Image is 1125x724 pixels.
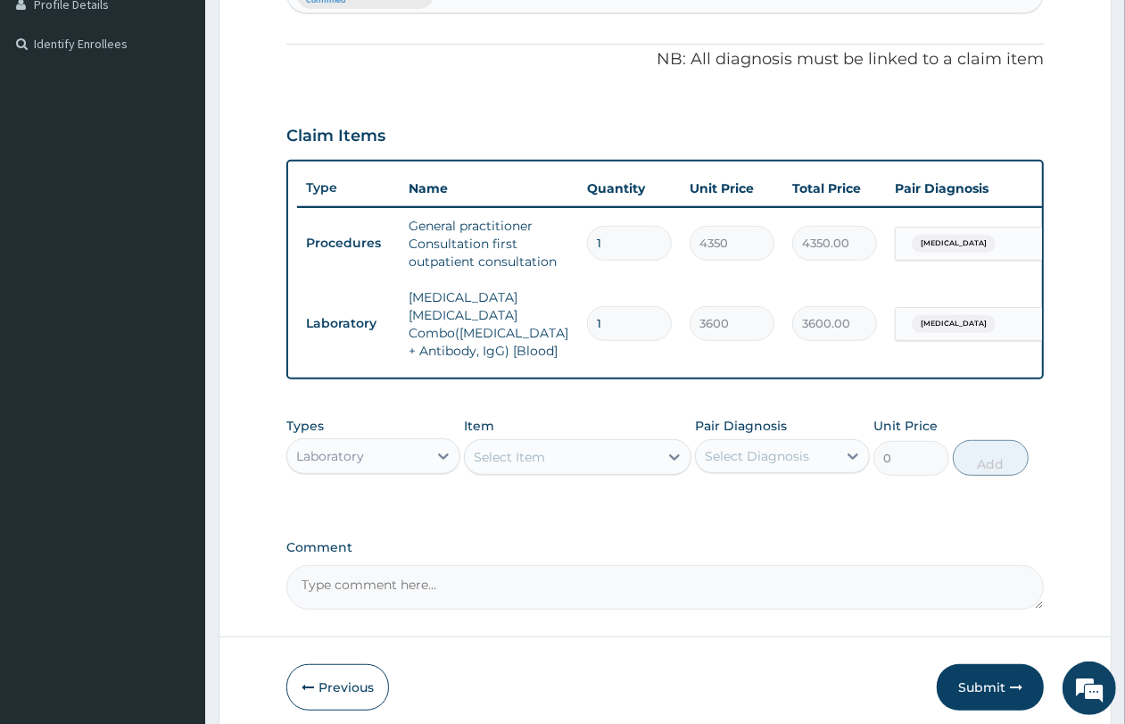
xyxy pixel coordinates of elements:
td: General practitioner Consultation first outpatient consultation [400,208,578,279]
th: Name [400,171,578,206]
label: Comment [286,540,1044,555]
td: [MEDICAL_DATA] [MEDICAL_DATA] Combo([MEDICAL_DATA]+ Antibody, IgG) [Blood] [400,279,578,369]
label: Unit Price [873,417,938,435]
div: Select Item [474,448,545,466]
label: Item [464,417,494,435]
p: NB: All diagnosis must be linked to a claim item [286,48,1044,71]
th: Type [297,171,400,204]
button: Previous [286,664,389,711]
span: [MEDICAL_DATA] [912,315,996,333]
h3: Claim Items [286,127,385,146]
span: [MEDICAL_DATA] [912,235,996,253]
div: Minimize live chat window [293,9,335,52]
div: Laboratory [296,447,364,465]
th: Quantity [578,171,681,206]
span: We're online! [103,225,246,405]
th: Unit Price [681,171,783,206]
button: Submit [937,664,1044,711]
th: Pair Diagnosis [886,171,1082,206]
textarea: Type your message and hit 'Enter' [9,487,340,550]
div: Select Diagnosis [705,447,809,465]
td: Procedures [297,227,400,260]
label: Pair Diagnosis [695,417,787,435]
td: Laboratory [297,307,400,340]
div: Chat with us now [93,100,300,123]
img: d_794563401_company_1708531726252_794563401 [33,89,72,134]
th: Total Price [783,171,886,206]
label: Types [286,419,324,434]
button: Add [953,440,1029,476]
